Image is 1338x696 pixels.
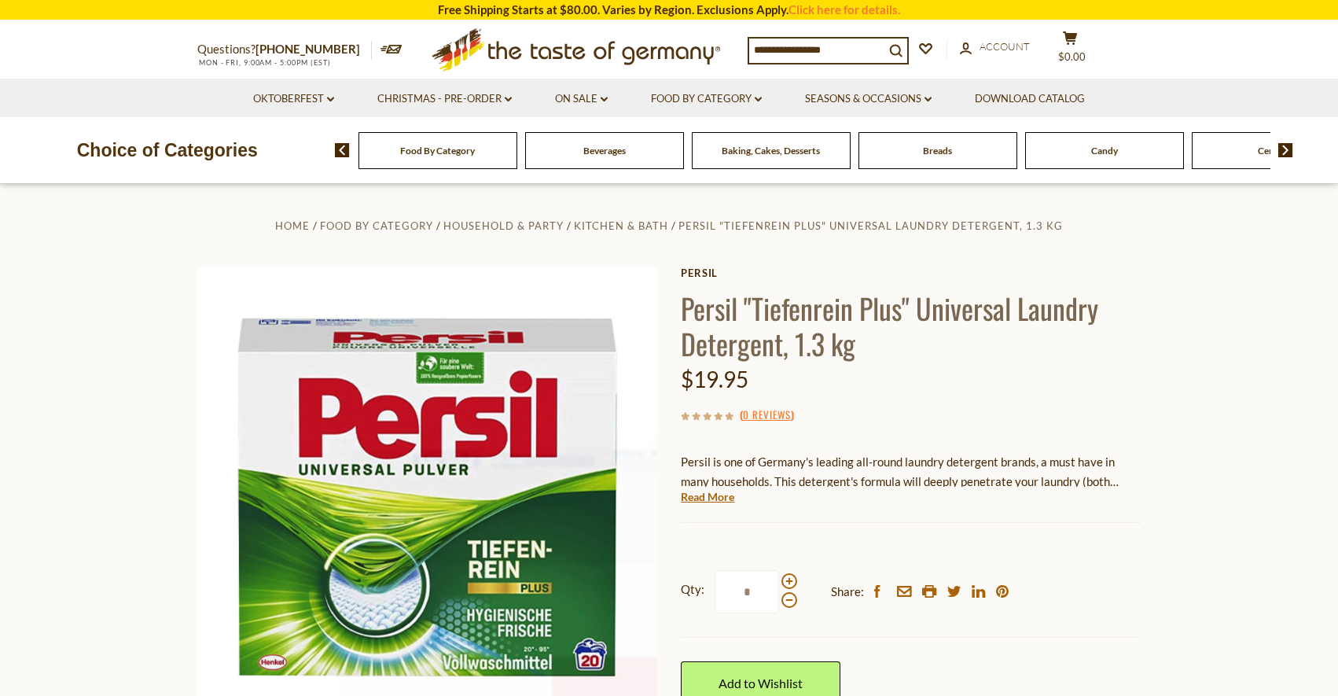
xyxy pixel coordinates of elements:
[651,90,762,108] a: Food By Category
[1046,31,1094,70] button: $0.00
[715,570,779,613] input: Qty:
[275,219,310,232] a: Home
[320,219,433,232] a: Food By Category
[1258,145,1285,157] a: Cereal
[681,267,1141,279] a: Persil
[980,40,1030,53] span: Account
[678,219,1063,232] a: Persil "Tiefenrein Plus" Universal Laundry Detergent, 1.3 kg
[1058,50,1086,63] span: $0.00
[1091,145,1118,157] a: Candy
[722,145,820,157] a: Baking, Cakes, Desserts
[975,90,1085,108] a: Download Catalog
[923,145,952,157] a: Breads
[574,219,668,232] a: Kitchen & Bath
[555,90,608,108] a: On Sale
[253,90,334,108] a: Oktoberfest
[681,580,704,599] strong: Qty:
[960,39,1030,56] a: Account
[831,582,864,602] span: Share:
[743,407,791,424] a: 0 Reviews
[740,407,794,422] span: ( )
[788,2,900,17] a: Click here for details.
[681,452,1141,492] p: Persil is one of Germany's leading all-round laundry detergent brands, a must have in many househ...
[255,42,360,56] a: [PHONE_NUMBER]
[681,290,1141,361] h1: Persil "Tiefenrein Plus" Universal Laundry Detergent, 1.3 kg
[1278,143,1293,157] img: next arrow
[681,366,748,392] span: $19.95
[377,90,512,108] a: Christmas - PRE-ORDER
[805,90,932,108] a: Seasons & Occasions
[681,489,734,505] a: Read More
[583,145,626,157] a: Beverages
[400,145,475,157] a: Food By Category
[197,58,331,67] span: MON - FRI, 9:00AM - 5:00PM (EST)
[197,39,372,60] p: Questions?
[443,219,564,232] a: Household & Party
[335,143,350,157] img: previous arrow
